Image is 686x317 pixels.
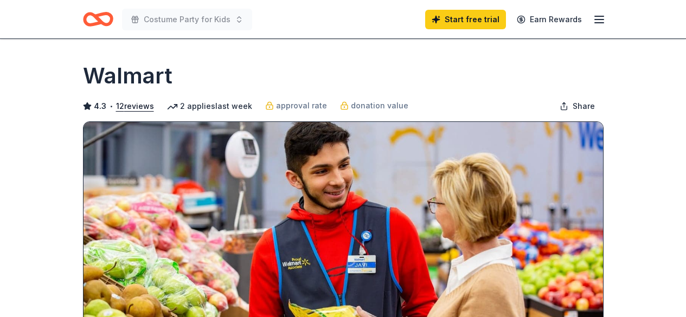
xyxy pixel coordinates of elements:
a: Home [83,7,113,32]
a: approval rate [265,99,327,112]
span: 4.3 [94,100,106,113]
h1: Walmart [83,61,172,91]
a: Earn Rewards [510,10,588,29]
span: • [109,102,113,111]
a: donation value [340,99,408,112]
button: 12reviews [116,100,154,113]
span: Share [573,100,595,113]
a: Start free trial [425,10,506,29]
button: Costume Party for Kids [122,9,252,30]
span: approval rate [276,99,327,112]
button: Share [551,95,604,117]
div: 2 applies last week [167,100,252,113]
span: donation value [351,99,408,112]
span: Costume Party for Kids [144,13,230,26]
